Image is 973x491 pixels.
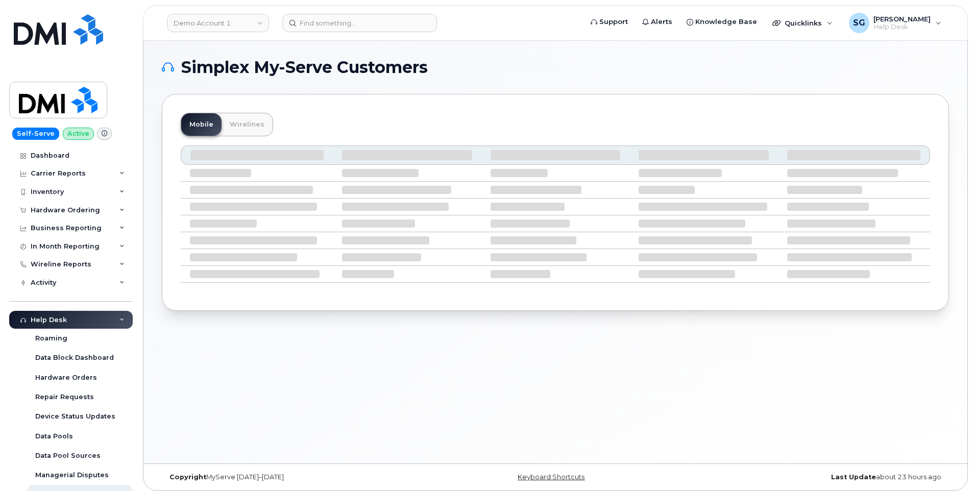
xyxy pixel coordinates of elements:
[181,113,222,136] a: Mobile
[518,473,585,481] a: Keyboard Shortcuts
[162,473,424,481] div: MyServe [DATE]–[DATE]
[169,473,206,481] strong: Copyright
[831,473,876,481] strong: Last Update
[181,60,428,75] span: Simplex My-Serve Customers
[687,473,949,481] div: about 23 hours ago
[222,113,273,136] a: Wirelines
